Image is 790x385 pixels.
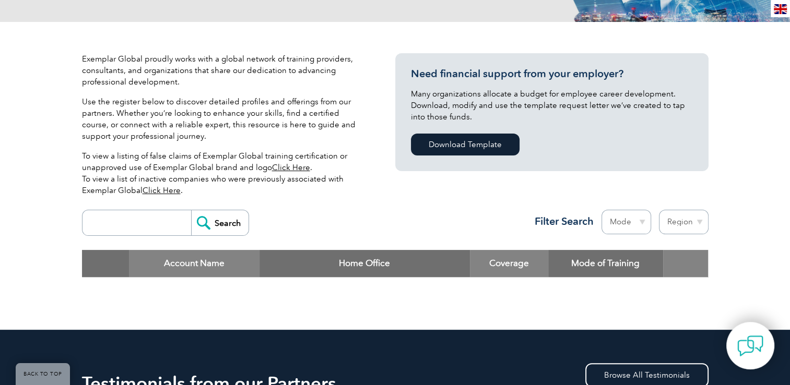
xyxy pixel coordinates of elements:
[82,96,364,142] p: Use the register below to discover detailed profiles and offerings from our partners. Whether you...
[16,363,70,385] a: BACK TO TOP
[82,150,364,196] p: To view a listing of false claims of Exemplar Global training certification or unapproved use of ...
[470,250,548,277] th: Coverage: activate to sort column ascending
[411,88,693,123] p: Many organizations allocate a budget for employee career development. Download, modify and use th...
[737,333,763,359] img: contact-chat.png
[82,53,364,88] p: Exemplar Global proudly works with a global network of training providers, consultants, and organ...
[663,250,708,277] th: : activate to sort column ascending
[411,67,693,80] h3: Need financial support from your employer?
[548,250,663,277] th: Mode of Training: activate to sort column ascending
[129,250,260,277] th: Account Name: activate to sort column descending
[272,163,310,172] a: Click Here
[774,4,787,14] img: en
[191,210,249,235] input: Search
[143,186,181,195] a: Click Here
[260,250,470,277] th: Home Office: activate to sort column ascending
[411,134,520,155] a: Download Template
[528,215,594,228] h3: Filter Search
